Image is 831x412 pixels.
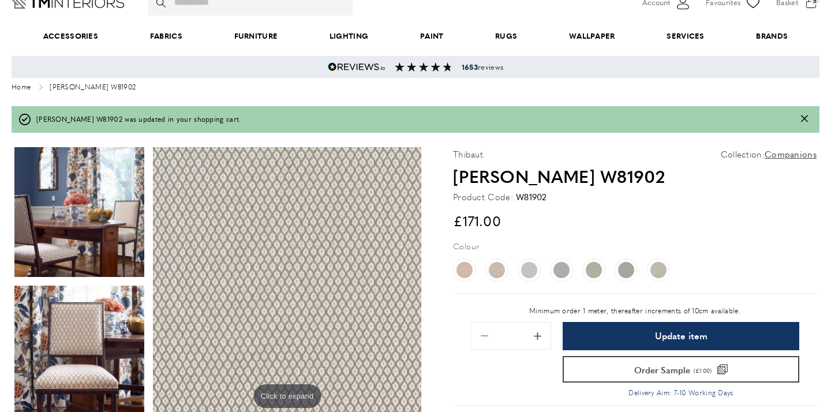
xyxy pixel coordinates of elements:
span: £171.00 [453,211,501,230]
span: (£1.00) [694,368,712,373]
a: Rugs [469,18,543,54]
a: Services [641,18,731,54]
p: Delivery Aim: 7-10 Working Days [563,387,799,398]
p: Minimum order 1 meter, thereafter increments of 10cm available. [470,305,799,316]
span: [PERSON_NAME] W81902 was updated in your shopping cart. [36,114,241,125]
a: Wallpaper [543,18,641,54]
a: Brands [731,18,814,54]
img: Reviews section [395,62,452,72]
strong: Product Code [453,190,513,204]
a: Lighting [304,18,394,54]
a: Paint [394,18,469,54]
img: Josephine W81905 [586,262,602,278]
img: product photo [14,147,144,277]
a: Josephine W81900 [453,259,476,282]
img: Josephine W81907 [650,262,667,278]
p: Collection: [721,147,817,161]
span: [PERSON_NAME] W81902 [50,84,136,92]
h1: [PERSON_NAME] W81902 [453,164,817,188]
a: Fabrics [124,18,208,54]
span: Update item [655,331,708,340]
button: Order Sample (£1.00) [563,356,799,383]
img: Josephine W81900 [456,262,473,278]
a: Josephine W81906 [615,259,638,282]
button: Remove 0.1 from quantity [472,324,496,348]
div: W81902 [516,190,547,204]
a: Home [12,84,31,92]
a: Josephine W81901 [485,259,508,282]
a: Josephine W81907 [647,259,670,282]
img: Josephine W81904 [553,262,570,278]
img: Reviews.io 5 stars [328,62,385,72]
button: Add 0.1 to quantity [525,324,549,348]
img: Josephine W81906 [618,262,634,278]
a: Josephine W81904 [550,259,573,282]
a: Furniture [208,18,304,54]
img: Josephine W81901 [489,262,505,278]
span: reviews [462,62,503,72]
strong: 1653 [462,62,478,72]
a: Companions [765,147,817,161]
button: Close message [801,114,808,125]
span: Accessories [17,18,124,54]
p: Colour [453,239,479,252]
button: Update item [563,322,799,350]
span: Order Sample [634,365,690,374]
img: Josephine W81903 [521,262,537,278]
p: Thibaut [453,147,483,161]
a: Josephine W81905 [582,259,605,282]
a: Josephine W81903 [518,259,541,282]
